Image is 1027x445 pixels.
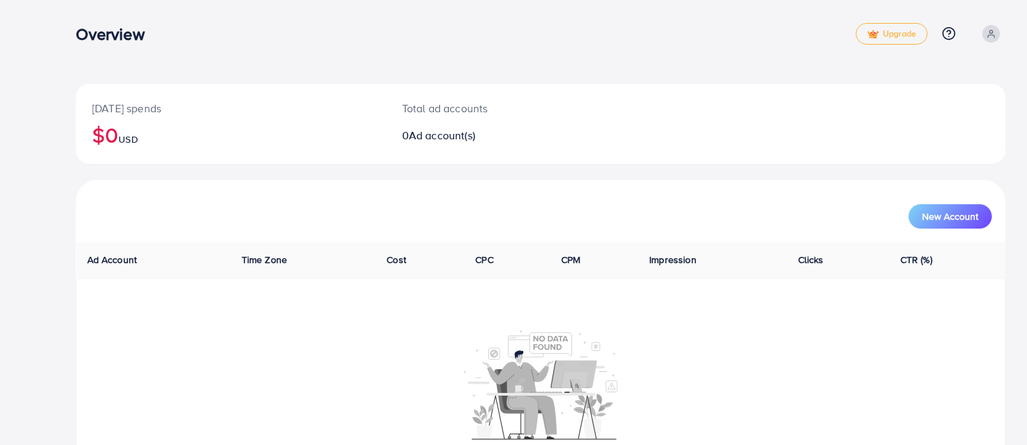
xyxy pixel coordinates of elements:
[856,23,927,45] a: tickUpgrade
[900,253,932,266] span: CTR (%)
[118,133,137,146] span: USD
[402,100,602,116] p: Total ad accounts
[87,253,137,266] span: Ad Account
[867,30,879,39] img: tick
[909,204,992,229] button: New Account
[798,253,824,266] span: Clicks
[561,253,580,266] span: CPM
[387,253,406,266] span: Cost
[464,329,618,440] img: No account
[409,128,475,143] span: Ad account(s)
[922,212,978,221] span: New Account
[867,29,916,39] span: Upgrade
[242,253,287,266] span: Time Zone
[76,24,155,44] h3: Overview
[402,129,602,142] h2: 0
[649,253,697,266] span: Impression
[92,100,370,116] p: [DATE] spends
[475,253,493,266] span: CPC
[92,122,370,147] h2: $0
